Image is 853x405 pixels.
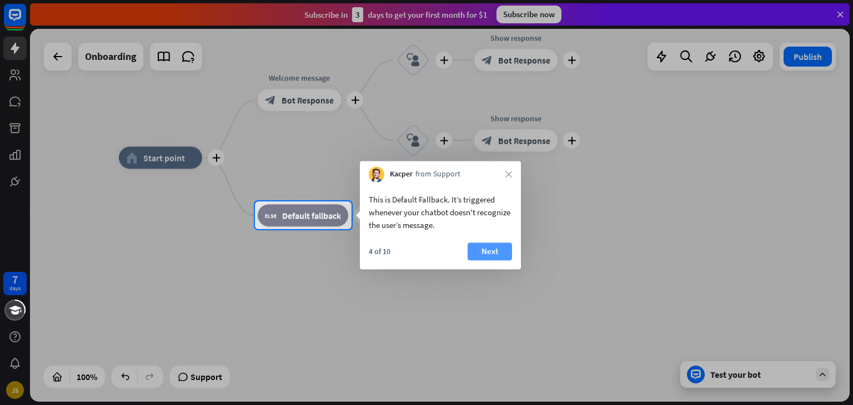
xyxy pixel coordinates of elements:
[9,4,42,38] button: Open LiveChat chat widget
[369,246,390,256] div: 4 of 10
[282,210,341,221] span: Default fallback
[468,242,512,260] button: Next
[505,171,512,178] i: close
[390,169,413,180] span: Kacper
[265,210,277,221] i: block_fallback
[369,193,512,231] div: This is Default Fallback. It’s triggered whenever your chatbot doesn't recognize the user’s message.
[415,169,460,180] span: from Support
